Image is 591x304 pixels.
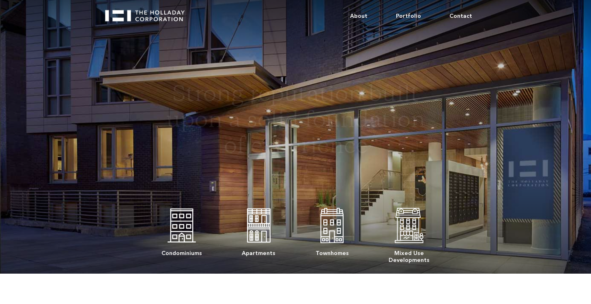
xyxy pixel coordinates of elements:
[162,83,429,160] h1: Strong reputation built upon a solid foundation of experience
[105,4,192,21] a: home
[242,246,275,257] div: Apartments
[336,4,382,28] a: About
[161,246,202,257] div: Condominiums
[382,4,435,28] a: Portfolio
[389,246,430,264] div: Mixed Use Developments
[316,246,349,257] div: Townhomes
[435,4,486,28] a: Contact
